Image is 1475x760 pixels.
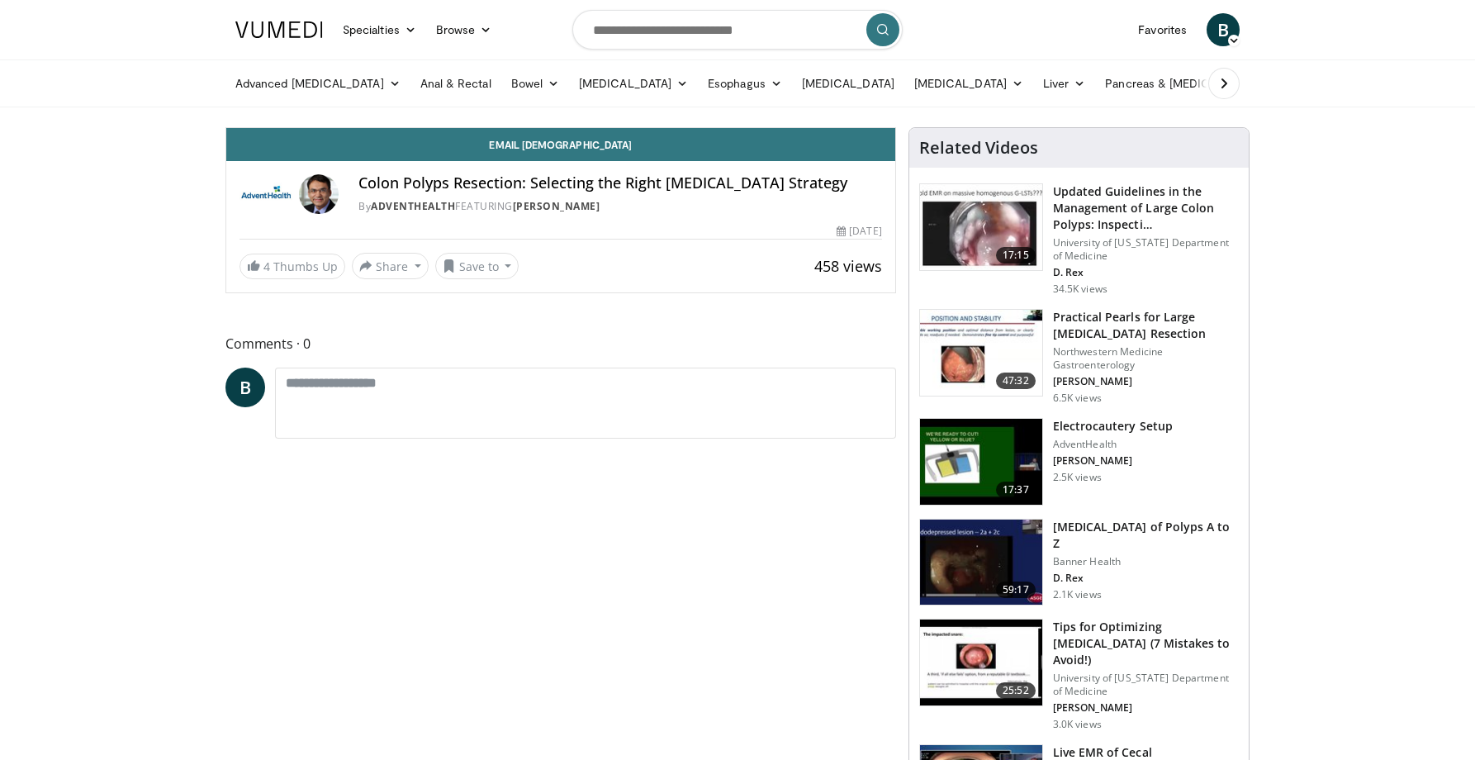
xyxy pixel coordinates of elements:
[1053,555,1239,568] p: Banner Health
[1128,13,1197,46] a: Favorites
[920,419,1042,505] img: fad971be-1e1b-4bee-8d31-3c0c22ccf592.150x105_q85_crop-smart_upscale.jpg
[358,199,882,214] div: By FEATURING
[996,247,1036,264] span: 17:15
[1053,375,1239,388] p: [PERSON_NAME]
[919,619,1239,731] a: 25:52 Tips for Optimizing [MEDICAL_DATA] (7 Mistakes to Avoid!) University of [US_STATE] Departme...
[410,67,501,100] a: Anal & Rectal
[919,309,1239,405] a: 47:32 Practical Pearls for Large [MEDICAL_DATA] Resection Northwestern Medicine Gastroenterology ...
[225,333,896,354] span: Comments 0
[1053,519,1239,552] h3: [MEDICAL_DATA] of Polyps A to Z
[919,418,1239,506] a: 17:37 Electrocautery Setup AdventHealth [PERSON_NAME] 2.5K views
[1053,183,1239,233] h3: Updated Guidelines in the Management of Large Colon Polyps: Inspecti…
[919,519,1239,606] a: 59:17 [MEDICAL_DATA] of Polyps A to Z Banner Health D. Rex 2.1K views
[1053,283,1107,296] p: 34.5K views
[920,520,1042,606] img: bf168eeb-0ca8-416e-a810-04a26ed65824.150x105_q85_crop-smart_upscale.jpg
[996,582,1036,598] span: 59:17
[513,199,600,213] a: [PERSON_NAME]
[904,67,1033,100] a: [MEDICAL_DATA]
[1053,438,1173,451] p: AdventHealth
[235,21,323,38] img: VuMedi Logo
[225,67,410,100] a: Advanced [MEDICAL_DATA]
[919,183,1239,296] a: 17:15 Updated Guidelines in the Management of Large Colon Polyps: Inspecti… University of [US_STA...
[996,482,1036,498] span: 17:37
[1053,236,1239,263] p: University of [US_STATE] Department of Medicine
[333,13,426,46] a: Specialties
[837,224,881,239] div: [DATE]
[1053,701,1239,715] p: [PERSON_NAME]
[572,10,903,50] input: Search topics, interventions
[1053,471,1102,484] p: 2.5K views
[240,254,345,279] a: 4 Thumbs Up
[352,253,429,279] button: Share
[919,138,1038,158] h4: Related Videos
[1095,67,1288,100] a: Pancreas & [MEDICAL_DATA]
[814,256,882,276] span: 458 views
[1053,309,1239,342] h3: Practical Pearls for Large [MEDICAL_DATA] Resection
[996,373,1036,389] span: 47:32
[1053,345,1239,372] p: Northwestern Medicine Gastroenterology
[371,199,455,213] a: AdventHealth
[920,620,1042,705] img: 850778bb-8ad9-4cb4-ad3c-34ed2ae53136.150x105_q85_crop-smart_upscale.jpg
[501,67,569,100] a: Bowel
[1033,67,1095,100] a: Liver
[996,682,1036,699] span: 25:52
[263,259,270,274] span: 4
[226,128,895,161] a: Email [DEMOGRAPHIC_DATA]
[299,174,339,214] img: Avatar
[1053,718,1102,731] p: 3.0K views
[569,67,698,100] a: [MEDICAL_DATA]
[225,368,265,407] a: B
[1053,418,1173,435] h3: Electrocautery Setup
[240,174,292,214] img: AdventHealth
[920,184,1042,270] img: dfcfcb0d-b871-4e1a-9f0c-9f64970f7dd8.150x105_q85_crop-smart_upscale.jpg
[435,253,519,279] button: Save to
[1207,13,1240,46] a: B
[792,67,904,100] a: [MEDICAL_DATA]
[1053,572,1239,585] p: D. Rex
[920,310,1042,396] img: 0daeedfc-011e-4156-8487-34fa55861f89.150x105_q85_crop-smart_upscale.jpg
[1053,454,1173,468] p: [PERSON_NAME]
[1053,588,1102,601] p: 2.1K views
[358,174,882,192] h4: Colon Polyps Resection: Selecting the Right [MEDICAL_DATA] Strategy
[426,13,502,46] a: Browse
[1053,392,1102,405] p: 6.5K views
[1053,672,1239,698] p: University of [US_STATE] Department of Medicine
[698,67,792,100] a: Esophagus
[1053,619,1239,668] h3: Tips for Optimizing [MEDICAL_DATA] (7 Mistakes to Avoid!)
[1053,266,1239,279] p: D. Rex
